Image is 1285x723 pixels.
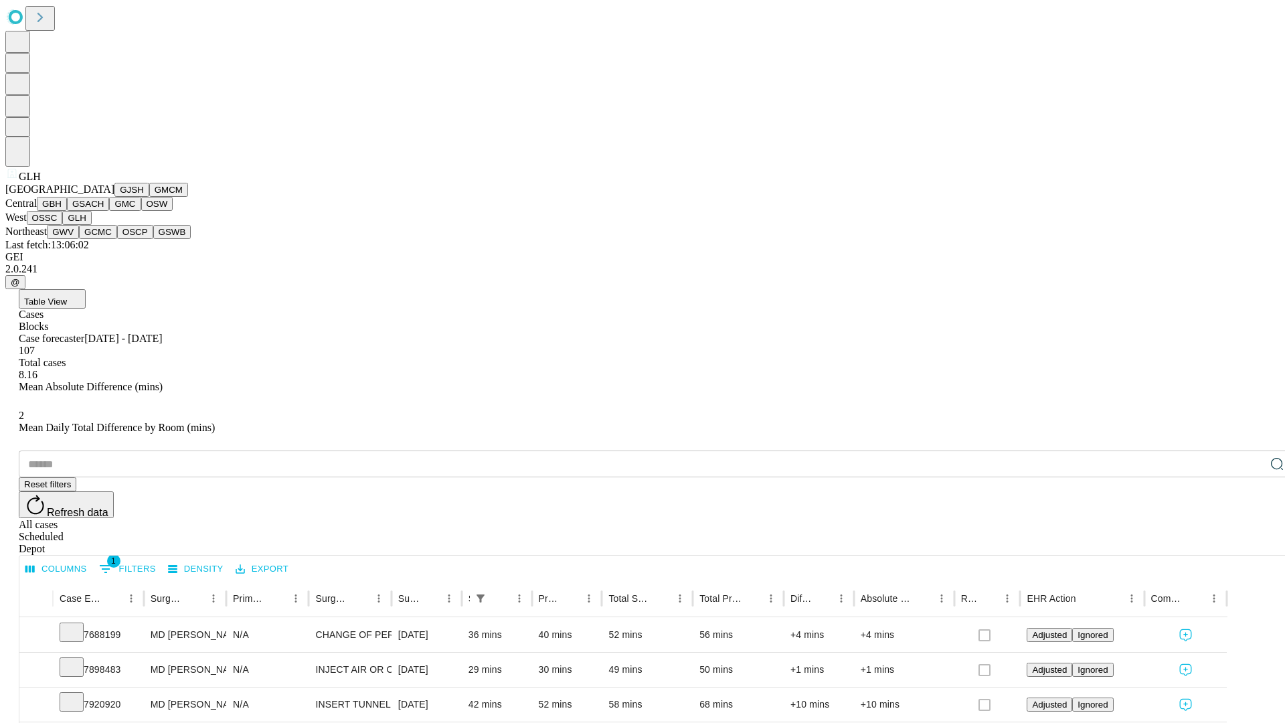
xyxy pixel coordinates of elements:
div: Surgery Date [398,593,420,604]
div: +1 mins [861,653,948,687]
span: Last fetch: 13:06:02 [5,239,89,250]
span: West [5,212,27,223]
span: Total cases [19,357,66,368]
div: [DATE] [398,653,455,687]
div: +4 mins [861,618,948,652]
span: 8.16 [19,369,37,380]
span: 107 [19,345,35,356]
button: Show filters [471,589,490,608]
button: Menu [369,589,388,608]
button: GWV [47,225,79,239]
div: Predicted In Room Duration [539,593,560,604]
div: 7688199 [60,618,137,652]
div: Absolute Difference [861,593,912,604]
div: Total Scheduled Duration [608,593,651,604]
button: Sort [268,589,286,608]
button: Sort [813,589,832,608]
button: Sort [561,589,580,608]
div: 36 mins [468,618,525,652]
span: [DATE] - [DATE] [84,333,162,344]
div: +10 mins [790,688,847,722]
div: Primary Service [233,593,266,604]
div: MD [PERSON_NAME] Md [151,618,220,652]
span: 1 [107,554,120,568]
button: GSACH [67,197,109,211]
div: 68 mins [699,688,777,722]
div: 2.0.241 [5,263,1280,275]
div: INSERT TUNNELED CENTRAL VENOUS ACCESS WITH SUBQ PORT [315,688,384,722]
div: +4 mins [790,618,847,652]
button: Ignored [1072,698,1113,712]
button: Menu [1205,589,1223,608]
div: Surgery Name [315,593,349,604]
button: Menu [671,589,689,608]
div: 7898483 [60,653,137,687]
div: +10 mins [861,688,948,722]
button: Menu [204,589,223,608]
div: MD [PERSON_NAME] Md [151,688,220,722]
button: Sort [1186,589,1205,608]
span: GLH [19,171,41,182]
span: Refresh data [47,507,108,518]
button: Menu [440,589,458,608]
div: 52 mins [608,618,686,652]
button: Adjusted [1027,698,1072,712]
div: N/A [233,688,302,722]
button: Refresh data [19,491,114,518]
div: [DATE] [398,688,455,722]
div: CHANGE OF PERCUTANEOUS TUBE OR DRAINAGE [MEDICAL_DATA] WITH XRAY AND [MEDICAL_DATA] [315,618,384,652]
button: Menu [122,589,141,608]
button: Menu [932,589,951,608]
button: OSW [141,197,173,211]
div: 58 mins [608,688,686,722]
div: 49 mins [608,653,686,687]
span: Adjusted [1032,630,1067,640]
span: Ignored [1078,700,1108,710]
button: Ignored [1072,628,1113,642]
button: Menu [998,589,1017,608]
span: Adjusted [1032,700,1067,710]
button: Sort [491,589,510,608]
button: Sort [652,589,671,608]
div: INJECT AIR OR CONTRAST INTO [MEDICAL_DATA] [315,653,384,687]
button: Sort [103,589,122,608]
span: [GEOGRAPHIC_DATA] [5,183,114,195]
div: Difference [790,593,812,604]
div: GEI [5,251,1280,263]
span: 2 [19,410,24,421]
button: Export [232,559,292,580]
button: Sort [351,589,369,608]
div: 29 mins [468,653,525,687]
button: Expand [26,659,46,682]
button: GSWB [153,225,191,239]
button: GMCM [149,183,188,197]
button: Ignored [1072,663,1113,677]
button: Expand [26,624,46,647]
div: 30 mins [539,653,596,687]
span: Mean Daily Total Difference by Room (mins) [19,422,215,433]
div: EHR Action [1027,593,1076,604]
button: Sort [1078,589,1096,608]
button: Reset filters [19,477,76,491]
button: Menu [510,589,529,608]
div: Scheduled In Room Duration [468,593,470,604]
button: Sort [914,589,932,608]
div: 1 active filter [471,589,490,608]
div: 52 mins [539,688,596,722]
button: Menu [1122,589,1141,608]
button: OSCP [117,225,153,239]
span: Table View [24,297,67,307]
button: Sort [743,589,762,608]
span: Northeast [5,226,47,237]
div: Total Predicted Duration [699,593,742,604]
div: 42 mins [468,688,525,722]
span: Adjusted [1032,665,1067,675]
button: Density [165,559,227,580]
button: Menu [832,589,851,608]
button: GLH [62,211,91,225]
div: +1 mins [790,653,847,687]
button: Sort [979,589,998,608]
div: Surgeon Name [151,593,184,604]
button: OSSC [27,211,63,225]
span: Ignored [1078,665,1108,675]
